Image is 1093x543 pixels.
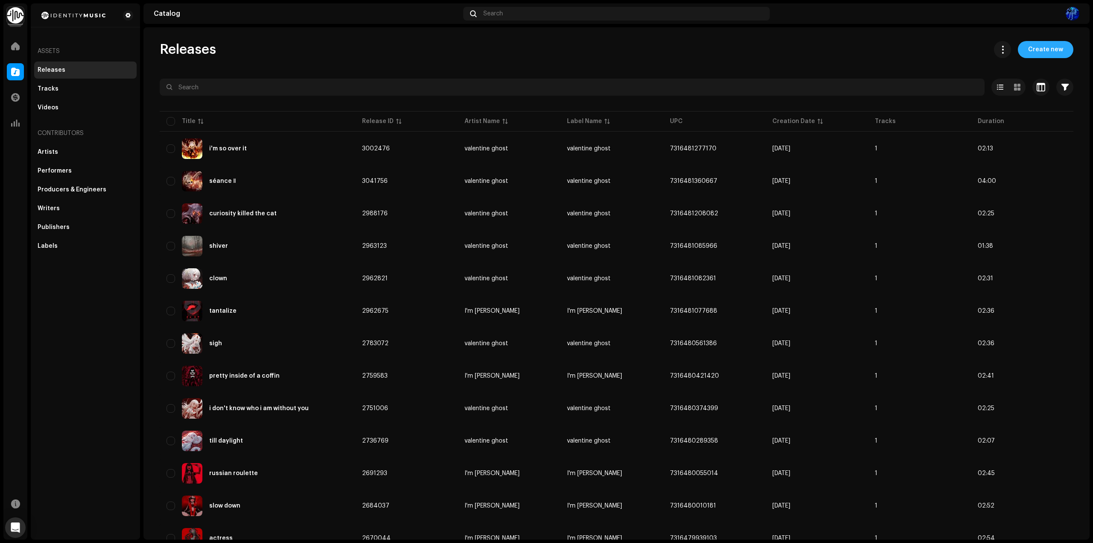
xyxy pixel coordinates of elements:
div: Artist Name [465,117,500,126]
div: Assets [34,41,137,62]
img: 2d8271db-5505-4223-b535-acbbe3973654 [38,10,109,21]
span: 02:52 [978,503,994,509]
span: I'm Geist [567,373,622,379]
div: i don't know who i am without you [209,405,309,411]
img: c3f08b0a-cf59-4cd9-8047-756e2f63347e [1066,7,1079,21]
div: Creation Date [772,117,815,126]
span: 2783072 [362,340,389,346]
span: Search [483,10,503,17]
span: 1 [875,438,877,444]
img: 8bdd8ef7-48f3-459c-bc6e-ff2be682b37d [182,301,202,321]
span: I'm Geist [465,308,553,314]
span: I'm Geist [567,308,622,314]
span: valentine ghost [567,438,611,444]
re-m-nav-item: Videos [34,99,137,116]
span: Feb 17, 2025 [772,535,790,541]
span: Jul 29, 2025 [772,276,790,282]
span: valentine ghost [567,178,611,184]
span: Aug 26, 2025 [772,211,790,217]
span: Mar 4, 2025 [772,470,790,476]
span: 02:36 [978,308,994,314]
re-m-nav-item: Performers [34,162,137,179]
span: 7316480010181 [670,503,716,509]
div: curiosity killed the cat [209,211,277,217]
span: Apr 8, 2025 [772,405,790,411]
div: séance Ⅱ [209,178,236,184]
re-a-nav-header: Contributors [34,123,137,144]
span: valentine ghost [567,405,611,411]
span: 7316480421420 [670,373,719,379]
div: Tracks [38,85,58,92]
span: Create new [1028,41,1063,58]
span: 7316481085966 [670,243,717,249]
div: valentine ghost [465,340,508,346]
div: Releases [38,67,65,73]
span: 2962675 [362,308,389,314]
img: 0f74c21f-6d1c-4dbc-9196-dbddad53419e [7,7,24,24]
span: valentine ghost [465,178,553,184]
div: pretty inside of a coffin [209,373,280,379]
span: 1 [875,405,877,411]
span: 1 [875,146,877,152]
div: clown [209,276,227,282]
span: valentine ghost [567,340,611,346]
span: 02:13 [978,146,993,152]
span: valentine ghost [567,211,611,217]
span: valentine ghost [567,146,611,152]
span: valentine ghost [465,276,553,282]
span: 7316481360667 [670,178,717,184]
span: 2751006 [362,405,388,411]
div: till daylight [209,438,243,444]
span: valentine ghost [465,340,553,346]
div: slow down [209,503,240,509]
img: 80634628-d897-4505-acd1-8cd380efe407 [182,333,202,354]
re-m-nav-item: Artists [34,144,137,161]
span: 1 [875,308,877,314]
re-m-nav-item: Labels [34,238,137,255]
span: Jul 29, 2025 [772,308,790,314]
span: 1 [875,470,877,476]
re-m-nav-item: Releases [34,62,137,79]
span: Sep 10, 2025 [772,146,790,152]
div: valentine ghost [465,276,508,282]
span: I'm Geist [465,470,553,476]
div: actress [209,535,233,541]
span: 1 [875,503,877,509]
div: tantalize [209,308,237,314]
div: i'm so over it [209,146,247,152]
span: 7316481077688 [670,308,717,314]
span: 02:36 [978,340,994,346]
span: 2962821 [362,276,388,282]
span: valentine ghost [465,438,553,444]
img: 33ccb951-ad23-4c56-9bba-0c2f42e78e1a [182,138,202,159]
span: valentine ghost [567,243,611,249]
div: valentine ghost [465,405,508,411]
re-m-nav-item: Writers [34,200,137,217]
span: 1 [875,276,877,282]
re-m-nav-item: Tracks [34,80,137,97]
span: 7316481082361 [670,276,716,282]
span: 02:07 [978,438,995,444]
span: 04:00 [978,178,996,184]
img: eadb570d-a906-4646-97cb-63931e08a2df [182,203,202,224]
div: Release ID [362,117,394,126]
span: Feb 27, 2025 [772,503,790,509]
span: 1 [875,243,877,249]
span: valentine ghost [465,243,553,249]
span: 2684037 [362,503,389,509]
img: 73caf662-8da2-4d69-a65d-150f70f40d03 [182,171,202,191]
span: valentine ghost [465,211,553,217]
div: Writers [38,205,60,212]
div: shiver [209,243,228,249]
span: 7316481277170 [670,146,716,152]
span: I'm Geist [567,535,622,541]
span: 02:45 [978,470,995,476]
span: 1 [875,535,877,541]
span: 1 [875,340,877,346]
span: I'm Geist [465,535,553,541]
span: 2736769 [362,438,389,444]
div: sigh [209,340,222,346]
span: 02:25 [978,405,994,411]
button: Create new [1018,41,1073,58]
